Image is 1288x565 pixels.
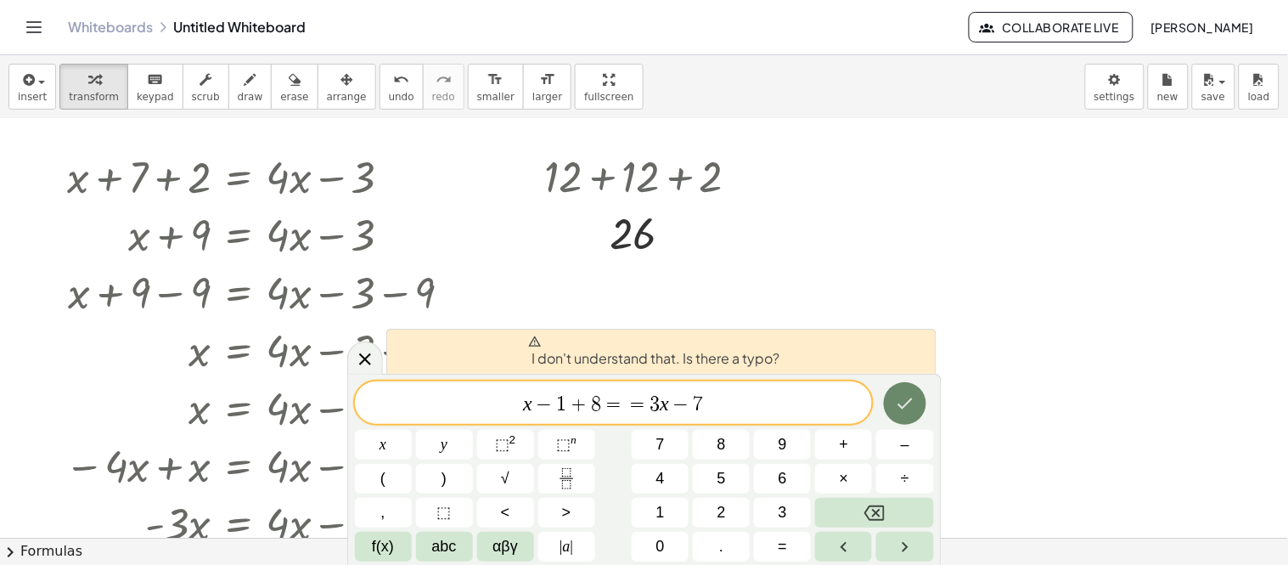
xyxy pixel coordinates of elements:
[656,467,665,490] span: 4
[539,70,555,90] i: format_size
[1201,91,1225,103] span: save
[492,535,518,558] span: αβγ
[127,64,183,110] button: keyboardkeypad
[693,464,750,494] button: 5
[238,91,263,103] span: draw
[876,532,933,562] button: Right arrow
[717,467,726,490] span: 5
[192,91,220,103] span: scrub
[68,19,153,36] a: Whiteboards
[487,70,503,90] i: format_size
[560,538,563,555] span: |
[523,64,571,110] button: format_sizelarger
[416,430,473,460] button: y
[432,535,457,558] span: abc
[1248,91,1270,103] span: load
[501,467,509,490] span: √
[779,467,787,490] span: 6
[69,91,119,103] span: transform
[20,14,48,41] button: Toggle navigation
[571,433,577,446] sup: n
[754,498,811,528] button: 3
[660,393,669,415] var: x
[717,501,726,524] span: 2
[1085,64,1145,110] button: settings
[147,70,163,90] i: keyboard
[538,532,595,562] button: Absolute value
[1157,91,1178,103] span: new
[416,532,473,562] button: Alphabet
[571,538,574,555] span: |
[423,64,464,110] button: redoredo
[468,64,524,110] button: format_sizesmaller
[1094,91,1135,103] span: settings
[1150,20,1254,35] span: [PERSON_NAME]
[228,64,273,110] button: draw
[901,433,909,456] span: –
[59,64,128,110] button: transform
[355,498,412,528] button: ,
[416,498,473,528] button: Placeholder
[694,394,704,415] span: 7
[509,433,516,446] sup: 2
[876,464,933,494] button: Divide
[717,433,726,456] span: 8
[693,498,750,528] button: 2
[840,433,849,456] span: +
[532,394,557,415] span: −
[271,64,318,110] button: erase
[372,535,394,558] span: f(x)
[556,436,571,453] span: ⬚
[380,433,386,456] span: x
[650,394,660,415] span: 3
[754,532,811,562] button: Equals
[318,64,376,110] button: arrange
[18,91,47,103] span: insert
[1239,64,1280,110] button: load
[1148,64,1189,110] button: new
[560,535,573,558] span: a
[815,430,872,460] button: Plus
[477,430,534,460] button: Squared
[815,498,933,528] button: Backspace
[532,91,562,103] span: larger
[693,532,750,562] button: .
[632,498,689,528] button: 1
[591,394,601,415] span: 8
[656,433,665,456] span: 7
[754,464,811,494] button: 6
[355,464,412,494] button: (
[393,70,409,90] i: undo
[562,501,571,524] span: >
[983,20,1119,35] span: Collaborate Live
[8,64,56,110] button: insert
[380,64,424,110] button: undoundo
[528,335,780,369] span: I don't understand that. Is there a typo?
[436,70,452,90] i: redo
[884,382,926,425] button: Done
[1192,64,1235,110] button: save
[477,532,534,562] button: Greek alphabet
[632,430,689,460] button: 7
[442,467,447,490] span: )
[575,64,643,110] button: fullscreen
[327,91,367,103] span: arrange
[523,393,532,415] var: x
[432,91,455,103] span: redo
[840,467,849,490] span: ×
[876,430,933,460] button: Minus
[538,464,595,494] button: Fraction
[501,501,510,524] span: <
[969,12,1133,42] button: Collaborate Live
[815,464,872,494] button: Times
[380,467,385,490] span: (
[754,430,811,460] button: 9
[815,532,872,562] button: Left arrow
[495,436,509,453] span: ⬚
[477,91,515,103] span: smaller
[538,498,595,528] button: Greater than
[477,498,534,528] button: Less than
[656,501,665,524] span: 1
[183,64,229,110] button: scrub
[355,430,412,460] button: x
